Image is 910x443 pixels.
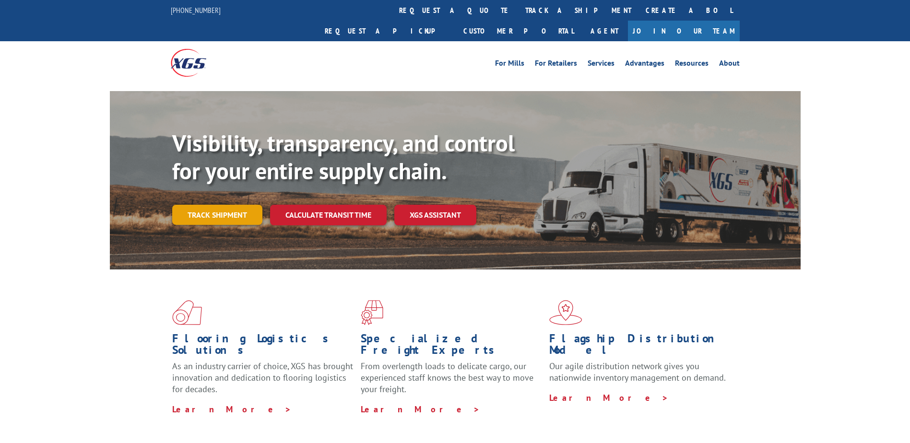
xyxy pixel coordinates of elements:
[495,59,524,70] a: For Mills
[172,333,354,361] h1: Flooring Logistics Solutions
[549,361,726,383] span: Our agile distribution network gives you nationwide inventory management on demand.
[549,333,731,361] h1: Flagship Distribution Model
[361,361,542,403] p: From overlength loads to delicate cargo, our experienced staff knows the best way to move your fr...
[588,59,615,70] a: Services
[361,333,542,361] h1: Specialized Freight Experts
[535,59,577,70] a: For Retailers
[625,59,664,70] a: Advantages
[549,300,582,325] img: xgs-icon-flagship-distribution-model-red
[171,5,221,15] a: [PHONE_NUMBER]
[361,300,383,325] img: xgs-icon-focused-on-flooring-red
[172,404,292,415] a: Learn More >
[581,21,628,41] a: Agent
[172,300,202,325] img: xgs-icon-total-supply-chain-intelligence-red
[172,361,353,395] span: As an industry carrier of choice, XGS has brought innovation and dedication to flooring logistics...
[172,205,262,225] a: Track shipment
[675,59,709,70] a: Resources
[318,21,456,41] a: Request a pickup
[456,21,581,41] a: Customer Portal
[719,59,740,70] a: About
[628,21,740,41] a: Join Our Team
[361,404,480,415] a: Learn More >
[270,205,387,225] a: Calculate transit time
[549,392,669,403] a: Learn More >
[172,128,515,186] b: Visibility, transparency, and control for your entire supply chain.
[394,205,476,225] a: XGS ASSISTANT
